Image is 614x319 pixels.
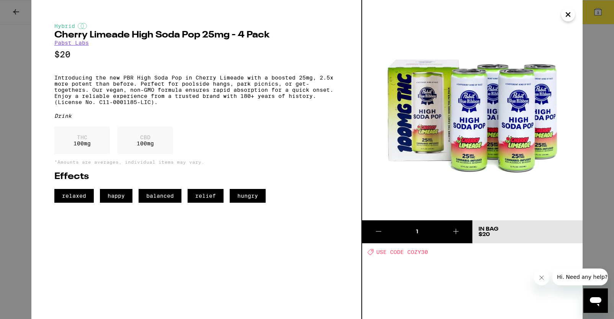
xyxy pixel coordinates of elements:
[139,189,181,203] span: balanced
[54,75,338,105] p: Introducing the new PBR High Soda Pop in Cherry Limeade with a boosted 25mg, 2.5x more potent tha...
[478,232,490,237] span: $20
[54,127,110,154] div: 100 mg
[54,113,338,119] div: Drink
[54,40,89,46] a: Pabst Labs
[472,220,583,243] button: In Bag$20
[54,31,338,40] h2: Cherry Limeade High Soda Pop 25mg - 4 Pack
[395,228,439,236] div: 1
[100,189,132,203] span: happy
[54,159,338,164] p: *Amounts are averages, individual items may vary.
[188,189,224,203] span: relief
[561,8,575,21] button: Close
[376,249,428,255] span: USE CODE COZY30
[78,23,87,29] img: hybridColor.svg
[137,134,154,140] p: CBD
[54,50,338,59] p: $20
[118,127,173,154] div: 100 mg
[230,189,266,203] span: hungry
[54,189,94,203] span: relaxed
[534,270,549,285] iframe: Close message
[54,23,338,29] div: Hybrid
[552,269,608,285] iframe: Message from company
[54,172,338,181] h2: Effects
[73,134,91,140] p: THC
[478,226,498,232] div: In Bag
[583,288,608,313] iframe: Button to launch messaging window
